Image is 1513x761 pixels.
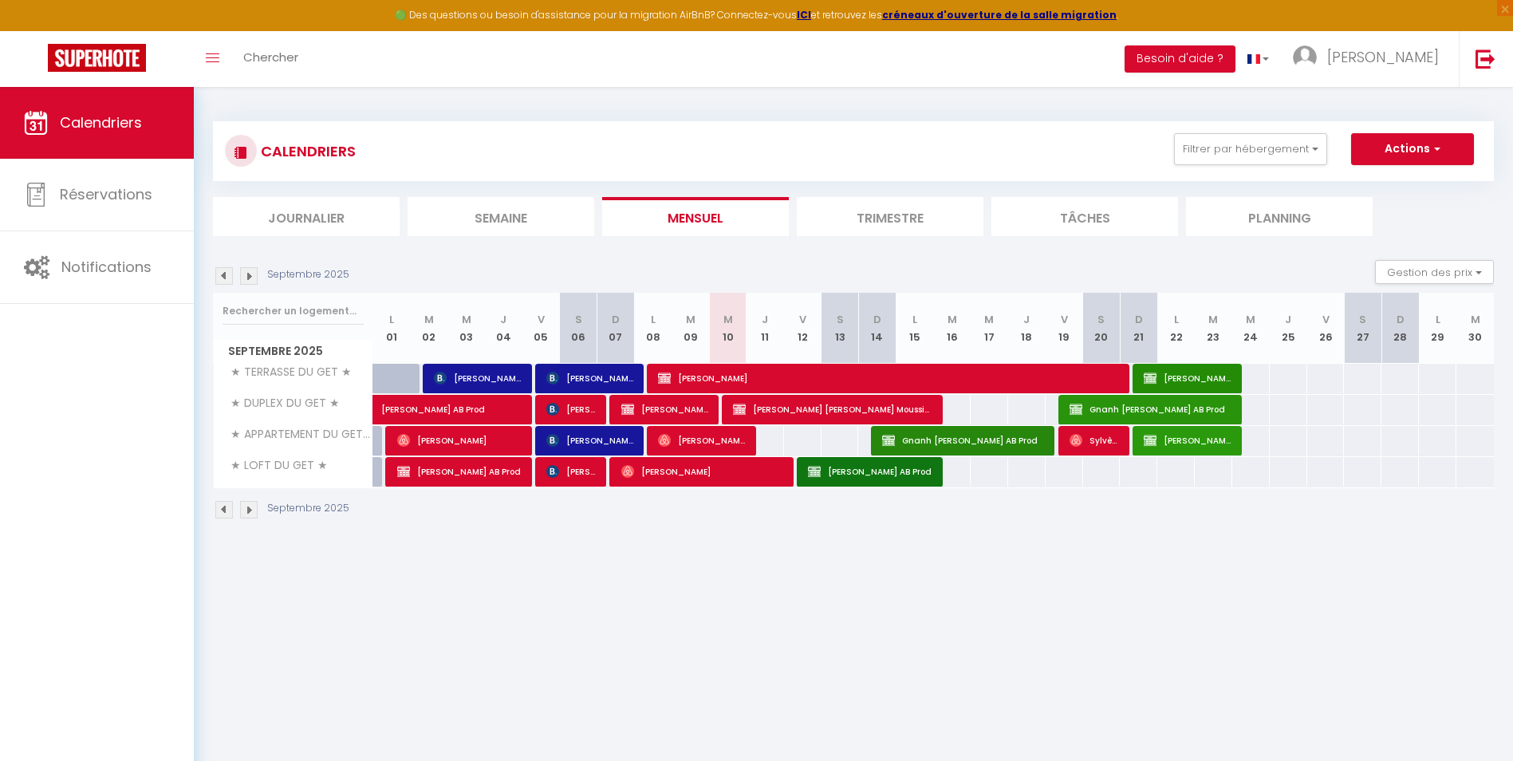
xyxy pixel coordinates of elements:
button: Besoin d'aide ? [1125,45,1235,73]
abbr: D [873,312,881,327]
th: 17 [971,293,1008,364]
a: Chercher [231,31,310,87]
span: ★ LOFT DU GET ★ [216,457,332,475]
button: Filtrer par hébergement [1174,133,1327,165]
th: 14 [858,293,896,364]
th: 10 [709,293,747,364]
span: Chercher [243,49,298,65]
abbr: S [1097,312,1105,327]
th: 05 [522,293,560,364]
span: [PERSON_NAME] [PERSON_NAME] ESCRICHE [546,425,634,455]
span: ★ DUPLEX DU GET ★ [216,395,344,412]
th: 01 [373,293,411,364]
span: Sylvère Champaloux [1070,425,1120,455]
th: 25 [1270,293,1307,364]
span: [PERSON_NAME] AB Prod [1144,425,1231,455]
abbr: V [799,312,806,327]
th: 21 [1120,293,1157,364]
th: 04 [485,293,522,364]
th: 20 [1083,293,1121,364]
p: Septembre 2025 [267,501,349,516]
th: 09 [672,293,709,364]
span: [PERSON_NAME] AB Prod [381,386,528,416]
abbr: L [651,312,656,327]
abbr: M [1208,312,1218,327]
span: [PERSON_NAME] AB Prod [1144,363,1231,393]
a: créneaux d'ouverture de la salle migration [882,8,1117,22]
th: 08 [634,293,672,364]
span: [PERSON_NAME] [658,425,746,455]
th: 06 [560,293,597,364]
li: Mensuel [602,197,789,236]
abbr: L [389,312,394,327]
abbr: M [1246,312,1255,327]
abbr: V [1322,312,1330,327]
abbr: M [1471,312,1480,327]
abbr: L [912,312,917,327]
span: [PERSON_NAME] [621,456,784,487]
li: Semaine [408,197,594,236]
abbr: M [723,312,733,327]
abbr: L [1436,312,1440,327]
abbr: J [762,312,768,327]
th: 02 [410,293,447,364]
span: [PERSON_NAME] AB Prod [808,456,933,487]
th: 30 [1456,293,1494,364]
abbr: S [575,312,582,327]
abbr: S [837,312,844,327]
abbr: M [424,312,434,327]
th: 22 [1157,293,1195,364]
span: Notifications [61,257,152,277]
span: [PERSON_NAME] [546,394,597,424]
span: [PERSON_NAME] [1327,47,1439,67]
th: 26 [1307,293,1345,364]
li: Journalier [213,197,400,236]
span: ★ APPARTEMENT DU GET ★ [216,426,376,444]
img: logout [1476,49,1495,69]
abbr: V [538,312,545,327]
a: ... [PERSON_NAME] [1281,31,1459,87]
abbr: J [500,312,506,327]
abbr: V [1061,312,1068,327]
abbr: M [984,312,994,327]
th: 29 [1419,293,1456,364]
th: 13 [822,293,859,364]
abbr: L [1174,312,1179,327]
button: Ouvrir le widget de chat LiveChat [13,6,61,54]
th: 27 [1344,293,1381,364]
abbr: M [462,312,471,327]
button: Actions [1351,133,1474,165]
img: Super Booking [48,44,146,72]
span: [PERSON_NAME] [658,363,1121,393]
th: 11 [747,293,784,364]
abbr: J [1285,312,1291,327]
abbr: J [1023,312,1030,327]
span: [PERSON_NAME] [PERSON_NAME] Moussima [PERSON_NAME] Prod [733,394,933,424]
span: [PERSON_NAME] [546,456,597,487]
span: [PERSON_NAME] [397,425,522,455]
abbr: M [948,312,957,327]
a: ICI [797,8,811,22]
img: ... [1293,45,1317,69]
span: Réservations [60,184,152,204]
abbr: D [612,312,620,327]
span: [PERSON_NAME] Kazoula AB Prod [621,394,709,424]
span: [PERSON_NAME] [546,363,634,393]
p: Septembre 2025 [267,267,349,282]
li: Planning [1186,197,1373,236]
th: 16 [933,293,971,364]
span: [PERSON_NAME] AB Prod [397,456,522,487]
th: 28 [1381,293,1419,364]
abbr: D [1135,312,1143,327]
span: [PERSON_NAME] [434,363,522,393]
input: Rechercher un logement... [223,297,364,325]
a: [PERSON_NAME] AB Prod [373,395,411,425]
abbr: M [686,312,695,327]
th: 18 [1008,293,1046,364]
li: Tâches [991,197,1178,236]
th: 03 [447,293,485,364]
span: Calendriers [60,112,142,132]
th: 15 [896,293,933,364]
